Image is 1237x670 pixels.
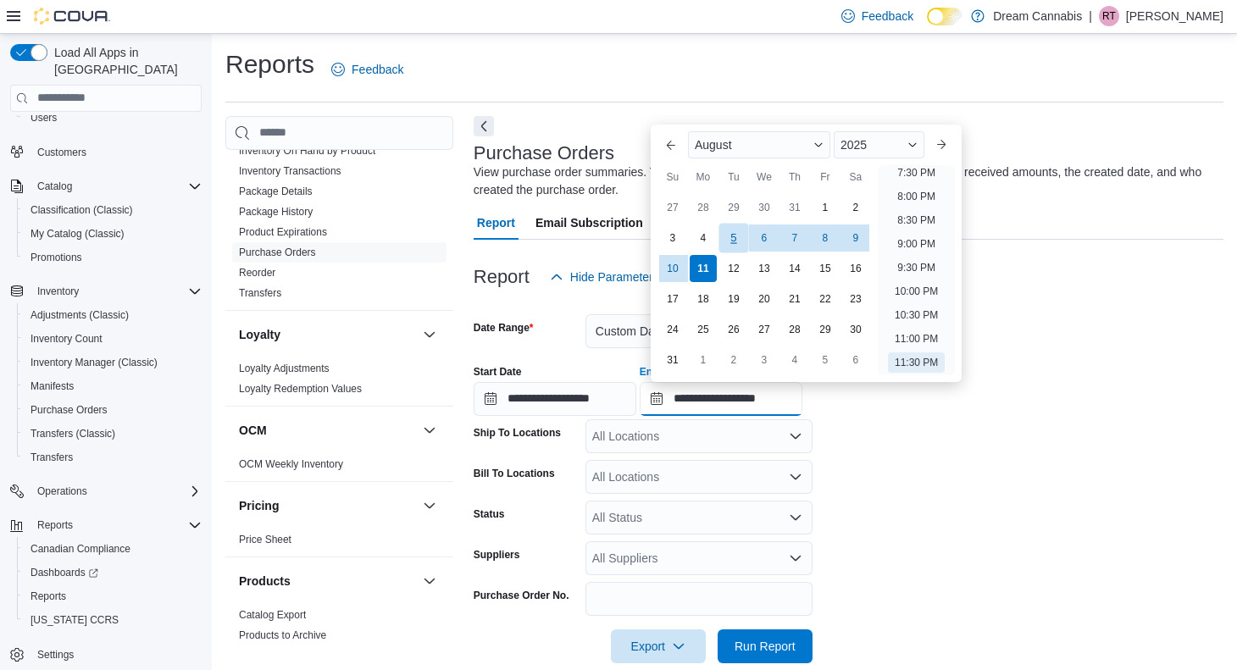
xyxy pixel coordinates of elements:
label: Ship To Locations [474,426,561,440]
a: Dashboards [17,561,208,584]
div: day-4 [781,346,808,374]
input: Press the down key to enter a popover containing a calendar. Press the escape key to close the po... [640,382,802,416]
span: Settings [31,644,202,665]
span: Price Sheet [239,533,291,546]
div: day-16 [842,255,869,282]
span: Reports [24,586,202,606]
div: Pricing [225,529,453,556]
a: Package Details [239,185,313,197]
div: Th [781,163,808,191]
button: Reports [3,513,208,537]
div: day-21 [781,285,808,313]
a: Loyalty Redemption Values [239,383,362,395]
img: Cova [34,8,110,25]
div: day-26 [720,316,747,343]
div: day-30 [842,316,869,343]
span: Run Report [735,638,796,655]
span: Transfers [239,286,281,300]
h3: OCM [239,422,267,439]
label: End Date [640,365,684,379]
a: Classification (Classic) [24,200,140,220]
a: Adjustments (Classic) [24,305,136,325]
button: Custom Date [585,314,813,348]
span: Manifests [24,376,202,396]
button: Classification (Classic) [17,198,208,222]
button: Customers [3,140,208,164]
button: Manifests [17,374,208,398]
label: Status [474,507,505,521]
span: Purchase Orders [24,400,202,420]
button: Users [17,106,208,130]
span: Customers [31,141,202,163]
div: day-22 [812,285,839,313]
span: Catalog Export [239,608,306,622]
button: Open list of options [789,551,802,565]
button: Inventory Count [17,327,208,351]
button: Settings [3,642,208,667]
button: Promotions [17,246,208,269]
div: day-20 [751,285,778,313]
button: Inventory Manager (Classic) [17,351,208,374]
button: Previous Month [657,131,685,158]
a: Inventory On Hand by Product [239,145,375,157]
div: Products [225,605,453,652]
a: Purchase Orders [239,246,316,258]
div: Mo [690,163,717,191]
button: OCM [419,420,440,440]
div: day-19 [720,285,747,313]
li: 11:00 PM [888,329,945,349]
div: day-29 [812,316,839,343]
button: [US_STATE] CCRS [17,608,208,632]
div: Tu [720,163,747,191]
h3: Pricing [239,497,279,514]
div: day-31 [781,194,808,221]
div: day-27 [659,194,686,221]
button: Operations [31,481,94,501]
span: Canadian Compliance [24,539,202,559]
li: 9:30 PM [890,257,942,278]
li: 10:30 PM [888,305,945,325]
label: Start Date [474,365,522,379]
span: Product Expirations [239,225,327,239]
button: Reports [17,584,208,608]
span: Loyalty Adjustments [239,362,330,375]
div: day-28 [781,316,808,343]
div: day-29 [720,194,747,221]
div: day-24 [659,316,686,343]
span: Promotions [31,251,82,264]
span: Load All Apps in [GEOGRAPHIC_DATA] [47,44,202,78]
button: Next month [928,131,955,158]
div: We [751,163,778,191]
li: 8:30 PM [890,210,942,230]
div: Robert Taylor [1099,6,1119,26]
span: Inventory Transactions [239,164,341,178]
input: Press the down key to open a popover containing a calendar. [474,382,636,416]
div: day-5 [718,223,748,252]
div: Loyalty [225,358,453,406]
span: Transfers (Classic) [31,427,115,440]
div: day-27 [751,316,778,343]
button: Products [419,571,440,591]
button: Catalog [3,174,208,198]
li: 10:00 PM [888,281,945,302]
span: Canadian Compliance [31,542,130,556]
div: OCM [225,454,453,481]
p: | [1089,6,1092,26]
a: Loyalty Adjustments [239,363,330,374]
div: day-8 [812,224,839,252]
span: Inventory Manager (Classic) [31,356,158,369]
button: Run Report [718,629,813,663]
label: Date Range [474,321,534,335]
p: Dream Cannabis [993,6,1082,26]
button: Reports [31,515,80,535]
input: Dark Mode [927,8,962,25]
span: Transfers [24,447,202,468]
a: Catalog Export [239,609,306,621]
div: day-5 [812,346,839,374]
span: My Catalog (Classic) [24,224,202,244]
span: OCM Weekly Inventory [239,457,343,471]
span: Feedback [352,61,403,78]
p: [PERSON_NAME] [1126,6,1223,26]
span: Inventory On Hand by Product [239,144,375,158]
div: Button. Open the year selector. 2025 is currently selected. [834,131,924,158]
